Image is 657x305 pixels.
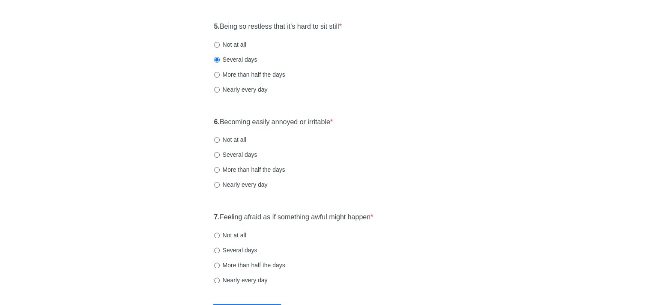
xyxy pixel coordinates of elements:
label: More than half the days [214,261,285,269]
label: Nearly every day [214,85,268,94]
label: Several days [214,55,257,64]
strong: 5. [214,23,220,30]
label: Feeling afraid as if something awful might happen [214,212,373,222]
input: Several days [214,57,220,63]
label: Not at all [214,135,246,144]
label: More than half the days [214,165,285,174]
strong: 6. [214,118,220,126]
input: Not at all [214,233,220,238]
label: Becoming easily annoyed or irritable [214,117,333,127]
input: More than half the days [214,263,220,268]
label: Not at all [214,40,246,49]
input: Nearly every day [214,87,220,93]
strong: 7. [214,213,220,221]
input: More than half the days [214,72,220,78]
label: Being so restless that it's hard to sit still [214,22,342,32]
input: Several days [214,248,220,253]
label: Not at all [214,231,246,239]
input: Nearly every day [214,182,220,188]
label: More than half the days [214,70,285,79]
input: Not at all [214,137,220,143]
input: Nearly every day [214,278,220,283]
label: Several days [214,246,257,254]
label: Several days [214,150,257,159]
input: Several days [214,152,220,158]
label: Nearly every day [214,276,268,284]
input: More than half the days [214,167,220,173]
input: Not at all [214,42,220,48]
label: Nearly every day [214,180,268,189]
